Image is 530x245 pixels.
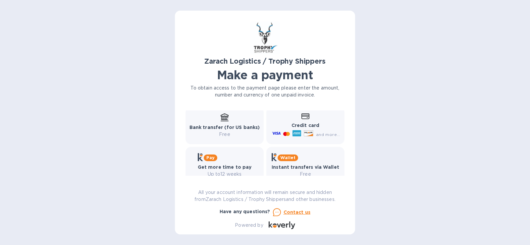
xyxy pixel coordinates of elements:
h1: Make a payment [185,68,344,82]
p: Free [272,171,339,178]
p: To obtain access to the payment page please enter the amount, number and currency of one unpaid i... [185,85,344,98]
b: Credit card [291,123,319,128]
span: and more... [316,132,340,137]
b: Pay [206,155,215,160]
p: Up to 12 weeks [198,171,252,178]
b: Have any questions? [220,209,270,214]
b: Wallet [280,155,295,160]
p: Powered by [235,222,263,229]
b: Get more time to pay [198,164,252,170]
p: All your account information will remain secure and hidden from Zarach Logistics / Trophy Shipper... [185,189,344,203]
b: Instant transfers via Wallet [272,164,339,170]
b: Zarach Logistics / Trophy Shippers [204,57,325,65]
p: Free [189,131,260,138]
u: Contact us [284,210,311,215]
b: Bank transfer (for US banks) [189,125,260,130]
